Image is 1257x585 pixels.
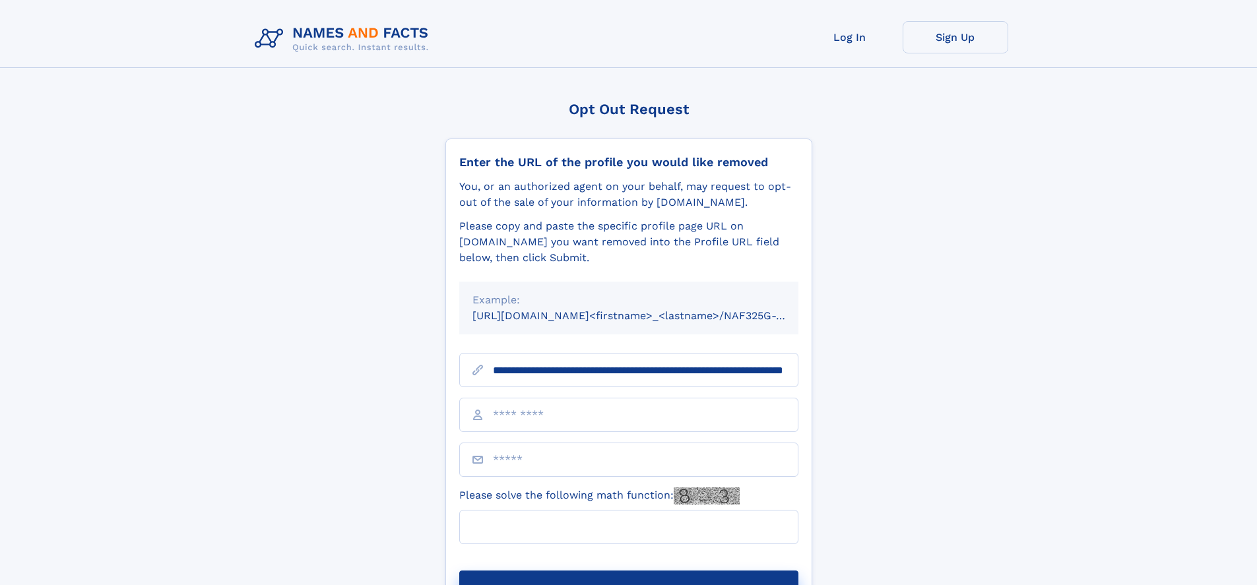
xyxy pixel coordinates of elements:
[445,101,812,117] div: Opt Out Request
[459,155,798,169] div: Enter the URL of the profile you would like removed
[797,21,903,53] a: Log In
[249,21,439,57] img: Logo Names and Facts
[459,218,798,266] div: Please copy and paste the specific profile page URL on [DOMAIN_NAME] you want removed into the Pr...
[472,309,823,322] small: [URL][DOMAIN_NAME]<firstname>_<lastname>/NAF325G-xxxxxxxx
[459,487,740,505] label: Please solve the following math function:
[903,21,1008,53] a: Sign Up
[459,179,798,210] div: You, or an authorized agent on your behalf, may request to opt-out of the sale of your informatio...
[472,292,785,308] div: Example:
